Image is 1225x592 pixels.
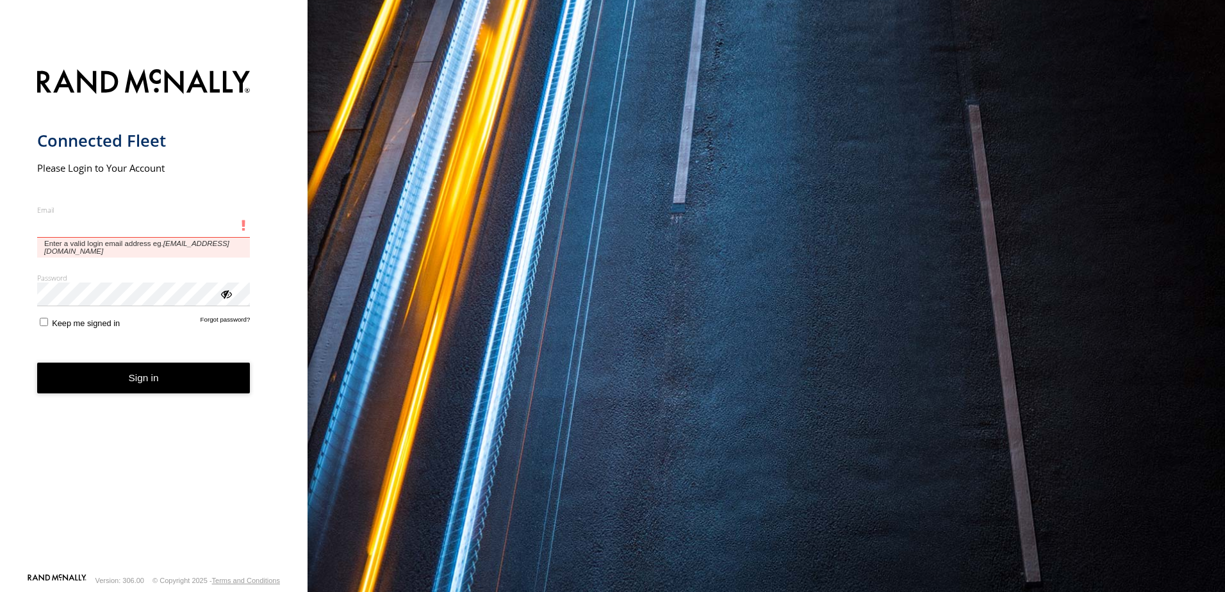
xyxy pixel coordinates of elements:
[152,577,280,584] div: © Copyright 2025 -
[37,363,251,394] button: Sign in
[40,318,48,326] input: Keep me signed in
[37,130,251,151] h1: Connected Fleet
[201,316,251,328] a: Forgot password?
[44,240,229,255] em: [EMAIL_ADDRESS][DOMAIN_NAME]
[37,67,251,99] img: Rand McNally
[37,161,251,174] h2: Please Login to Your Account
[219,287,232,300] div: ViewPassword
[37,238,251,258] span: Enter a valid login email address eg.
[37,273,251,283] label: Password
[37,62,271,573] form: main
[28,574,86,587] a: Visit our Website
[37,205,251,215] label: Email
[212,577,280,584] a: Terms and Conditions
[52,318,120,328] span: Keep me signed in
[95,577,144,584] div: Version: 306.00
